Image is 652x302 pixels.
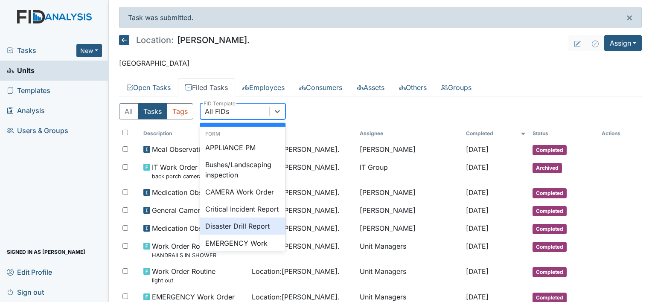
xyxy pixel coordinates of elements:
td: Unit Managers [356,263,463,288]
div: EMERGENCY Work Order [200,235,285,262]
a: Groups [434,78,479,96]
td: [PERSON_NAME] [356,141,463,159]
div: Form [200,130,285,138]
span: Medication Observation Checklist [152,187,245,197]
a: Tasks [7,45,76,55]
span: Location : [PERSON_NAME]. [252,292,340,302]
td: [PERSON_NAME] [356,184,463,202]
small: light out [152,276,215,285]
span: Location : [PERSON_NAME]. [252,223,340,233]
span: Location : [PERSON_NAME]. [252,187,340,197]
a: Others [392,78,434,96]
span: Work Order Routine light out [152,266,215,285]
td: [PERSON_NAME] [356,220,463,238]
small: back porch camera [152,172,202,180]
th: Toggle SortBy [248,126,357,141]
span: [DATE] [466,293,489,301]
div: APPLIANCE PM [200,139,285,156]
button: Tags [167,103,193,119]
div: Task was submitted. [119,7,642,28]
button: All [119,103,138,119]
th: Toggle SortBy [463,126,529,141]
span: Users & Groups [7,124,68,137]
td: IT Group [356,159,463,184]
input: Toggle All Rows Selected [122,130,128,135]
span: IT Work Order back porch camera [152,162,202,180]
span: Completed [533,224,567,234]
span: Location : [PERSON_NAME]. [252,266,340,276]
span: Work Order Routine HANDRAILS IN SHOWER [152,241,216,259]
button: New [76,44,102,57]
span: Analysis [7,104,45,117]
div: Critical Incident Report [200,200,285,218]
a: Consumers [292,78,349,96]
span: [DATE] [466,224,489,232]
td: [PERSON_NAME] [356,202,463,220]
span: Sign out [7,285,44,299]
div: Disaster Drill Report [200,218,285,235]
span: Completed [533,206,567,216]
div: Bushes/Landscaping inspection [200,156,285,183]
span: Location: [136,36,174,44]
button: Assign [604,35,642,51]
span: [DATE] [466,145,489,154]
span: Medication Observation Checklist [152,223,245,233]
span: Meal Observation [152,144,208,154]
span: Units [7,64,35,77]
a: Filed Tasks [178,78,235,96]
span: [DATE] [466,188,489,197]
th: Toggle SortBy [529,126,598,141]
div: All FIDs [205,106,229,116]
p: [GEOGRAPHIC_DATA] [119,58,642,68]
span: Completed [533,145,567,155]
span: Signed in as [PERSON_NAME] [7,245,85,258]
span: Location : [PERSON_NAME]. [252,241,340,251]
span: Location : [PERSON_NAME]. [252,205,340,215]
h5: [PERSON_NAME]. [119,35,250,45]
div: CAMERA Work Order [200,183,285,200]
span: Completed [533,188,567,198]
span: General Camera Observation [152,205,245,215]
span: [DATE] [466,242,489,250]
th: Actions [598,126,641,141]
span: Completed [533,242,567,252]
span: Edit Profile [7,265,52,279]
a: Assets [349,78,392,96]
span: Templates [7,84,50,97]
a: Employees [235,78,292,96]
div: Type filter [119,103,193,119]
th: Assignee [356,126,463,141]
a: Open Tasks [119,78,178,96]
span: Completed [533,267,567,277]
span: × [626,11,633,23]
button: Tasks [138,103,167,119]
span: [DATE] [466,267,489,276]
span: Location : [PERSON_NAME]. [252,162,340,172]
button: × [617,7,641,28]
span: [DATE] [466,206,489,215]
span: Archived [533,163,562,173]
td: Unit Managers [356,238,463,263]
span: [DATE] [466,163,489,171]
span: Location : [PERSON_NAME]. [252,144,340,154]
small: HANDRAILS IN SHOWER [152,251,216,259]
th: Toggle SortBy [140,126,248,141]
